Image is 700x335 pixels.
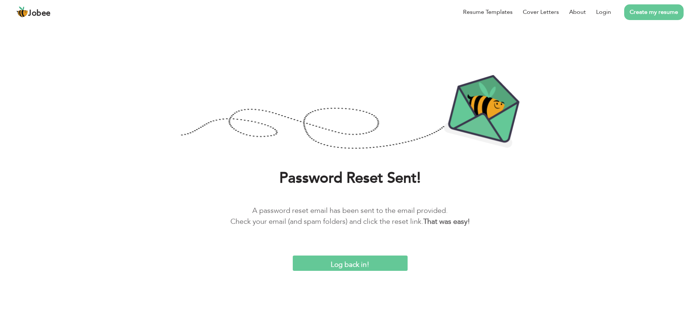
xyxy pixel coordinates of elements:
p: A password reset email has been sent to the email provided. Check your email (and spam folders) a... [11,205,689,227]
a: Cover Letters [523,8,559,16]
a: Jobee [16,6,51,18]
a: Resume Templates [463,8,513,16]
h1: Password Reset Sent! [11,169,689,188]
a: About [569,8,586,16]
a: Login [596,8,611,16]
b: That was easy! [423,217,470,226]
img: jobee.io [16,6,28,18]
span: Jobee [28,9,51,17]
input: Log back in! [293,256,408,271]
img: Password-Reset-Confirmation.png [180,74,520,151]
a: Create my resume [624,4,684,20]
